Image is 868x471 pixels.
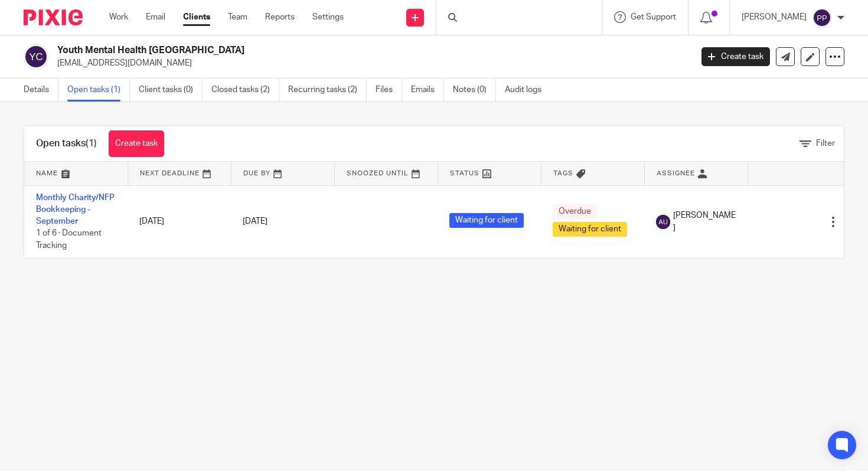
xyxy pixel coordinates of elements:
a: Create task [109,130,164,157]
a: Work [109,11,128,23]
a: Settings [312,11,344,23]
a: Details [24,78,58,102]
span: Waiting for client [449,213,524,228]
a: Notes (0) [453,78,496,102]
p: [EMAIL_ADDRESS][DOMAIN_NAME] [57,57,684,69]
a: Reports [265,11,295,23]
a: Create task [701,47,770,66]
a: Recurring tasks (2) [288,78,367,102]
img: svg%3E [812,8,831,27]
span: 1 of 6 · Document Tracking [36,230,102,250]
span: [DATE] [243,217,267,225]
td: [DATE] [128,185,231,258]
a: Email [146,11,165,23]
span: Tags [553,170,573,176]
span: Snoozed Until [347,170,409,176]
a: Monthly Charity/NFP Bookkeeping - September [36,194,115,226]
p: [PERSON_NAME] [742,11,807,23]
span: [PERSON_NAME] [673,210,736,234]
span: (1) [86,139,97,148]
img: Pixie [24,9,83,25]
a: Emails [411,78,444,102]
span: Status [450,170,479,176]
span: Overdue [553,204,597,219]
a: Clients [183,11,210,23]
span: Get Support [631,13,676,21]
h2: Youth Mental Health [GEOGRAPHIC_DATA] [57,44,559,57]
img: svg%3E [656,215,670,229]
a: Audit logs [505,78,550,102]
a: Open tasks (1) [67,78,130,102]
a: Client tasks (0) [139,78,203,102]
span: Waiting for client [553,222,627,237]
a: Team [228,11,247,23]
a: Files [376,78,402,102]
h1: Open tasks [36,138,97,150]
a: Closed tasks (2) [211,78,279,102]
img: svg%3E [24,44,48,69]
span: Filter [816,139,835,148]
